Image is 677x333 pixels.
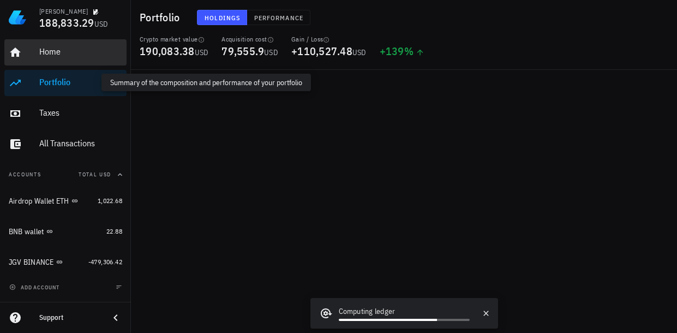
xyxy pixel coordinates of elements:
[39,108,122,118] div: Taxes
[88,258,122,266] span: -479,306.42
[39,46,122,57] div: Home
[94,19,109,29] span: USD
[221,44,264,58] span: 79,555.9
[254,14,303,22] span: Performance
[4,131,127,157] a: All Transactions
[9,9,26,26] img: LedgiFi
[98,197,122,205] span: 1,022.68
[195,47,209,57] span: USD
[404,44,414,58] span: %
[247,10,310,25] button: Performance
[11,284,59,291] span: add account
[4,218,127,245] a: BNB wallet 22.88
[653,9,670,26] div: avatar
[221,35,278,44] div: Acquisition cost
[291,35,367,44] div: Gain / Loss
[4,70,127,96] a: Portfolio
[4,39,127,66] a: Home
[140,35,208,44] div: Crypto market value
[264,47,278,57] span: USD
[79,171,111,178] span: Total USD
[39,15,94,30] span: 188,833.29
[140,9,184,26] h1: Portfolio
[39,77,122,87] div: Portfolio
[9,258,54,267] div: JGV BINANCE
[4,100,127,127] a: Taxes
[39,7,88,16] div: [PERSON_NAME]
[39,313,100,322] div: Support
[9,227,44,236] div: BNB wallet
[380,46,425,57] div: +139
[39,138,122,148] div: All Transactions
[106,227,122,235] span: 22.88
[4,162,127,188] button: AccountsTotal USD
[197,10,247,25] button: Holdings
[9,197,69,206] div: Airdrop Wallet ETH
[7,282,64,293] button: add account
[204,14,240,22] span: Holdings
[140,44,195,58] span: 190,083.38
[4,249,127,275] a: JGV BINANCE -479,306.42
[339,306,470,319] div: Computing ledger
[352,47,367,57] span: USD
[291,44,352,58] span: +110,527.48
[4,188,127,214] a: Airdrop Wallet ETH 1,022.68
